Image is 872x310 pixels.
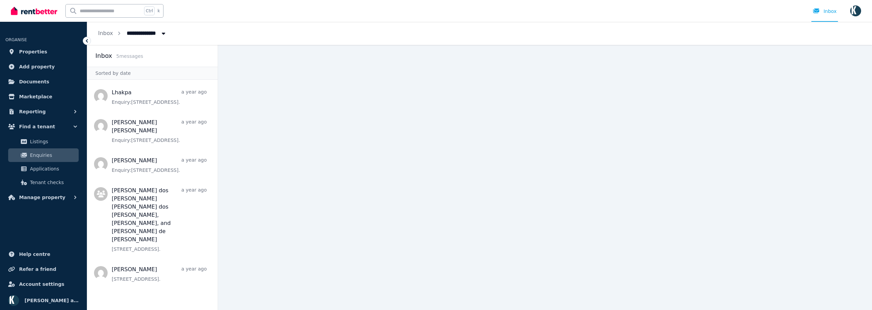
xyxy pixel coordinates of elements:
span: Reporting [19,108,46,116]
iframe: Intercom live chat [849,287,865,303]
a: Documents [5,75,81,88]
a: [PERSON_NAME] dos [PERSON_NAME] [PERSON_NAME] dos [PERSON_NAME], [PERSON_NAME], and [PERSON_NAME]... [112,186,207,252]
span: Ctrl [144,6,155,15]
a: Enquiries [8,148,79,162]
span: Marketplace [19,93,52,101]
a: Listings [8,135,79,148]
nav: Message list [87,80,218,310]
h2: Inbox [95,51,112,61]
span: Enquiries [30,151,76,159]
span: Listings [30,137,76,146]
span: Add property [19,63,55,71]
button: Find a tenant [5,120,81,133]
button: Reporting [5,105,81,118]
span: Applications [30,165,76,173]
a: Marketplace [5,90,81,103]
span: Properties [19,48,47,56]
span: Manage property [19,193,65,201]
button: Manage property [5,191,81,204]
a: Properties [5,45,81,59]
img: Omid Ferdowsian as trustee for The Ferdowsian Trust [8,295,19,306]
a: Help centre [5,247,81,261]
a: [PERSON_NAME]a year agoEnquiry:[STREET_ADDRESS]. [112,157,207,174]
div: Inbox [813,8,837,15]
a: [PERSON_NAME] [PERSON_NAME]a year agoEnquiry:[STREET_ADDRESS]. [112,118,207,144]
span: 5 message s [116,53,143,59]
span: [PERSON_NAME] as trustee for The Ferdowsian Trust [25,296,79,305]
span: k [157,8,160,14]
a: Add property [5,60,81,74]
span: ORGANISE [5,37,27,42]
a: Inbox [98,30,113,36]
img: Omid Ferdowsian as trustee for The Ferdowsian Trust [850,5,861,16]
span: Documents [19,78,49,86]
img: RentBetter [11,6,57,16]
span: Find a tenant [19,123,55,131]
a: [PERSON_NAME]a year ago[STREET_ADDRESS]. [112,265,207,282]
a: Applications [8,162,79,176]
nav: Breadcrumb [87,22,178,45]
a: Refer a friend [5,262,81,276]
span: Help centre [19,250,50,258]
span: Tenant checks [30,178,76,186]
div: Sorted by date [87,67,218,80]
span: Account settings [19,280,64,288]
span: Refer a friend [19,265,56,273]
a: Account settings [5,277,81,291]
a: Lhakpaa year agoEnquiry:[STREET_ADDRESS]. [112,88,207,105]
a: Tenant checks [8,176,79,189]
